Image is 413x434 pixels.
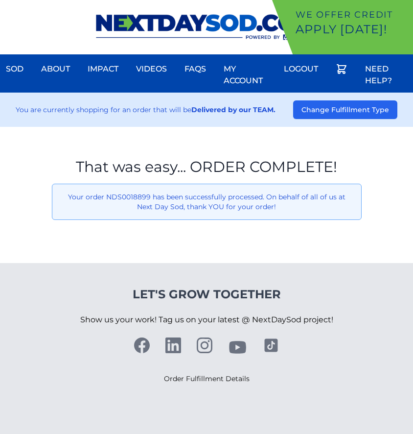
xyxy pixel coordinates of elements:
button: Change Fulfillment Type [293,100,397,119]
strong: Delivered by our TEAM. [191,105,275,114]
a: Order Fulfillment Details [164,374,250,383]
a: Impact [82,57,124,81]
a: Videos [130,57,173,81]
h1: That was easy... ORDER COMPLETE! [52,158,362,176]
p: Apply [DATE]! [296,22,409,37]
h4: Let's Grow Together [80,287,333,302]
a: Need Help? [359,57,413,93]
p: Show us your work! Tag us on your latest @ NextDaySod project! [80,302,333,338]
a: My Account [218,57,272,93]
a: FAQs [179,57,212,81]
p: We offer Credit [296,8,409,22]
a: Logout [278,57,324,81]
p: Your order NDS0018899 has been successfully processed. On behalf of all of us at Next Day Sod, th... [60,192,353,212]
a: About [35,57,76,81]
